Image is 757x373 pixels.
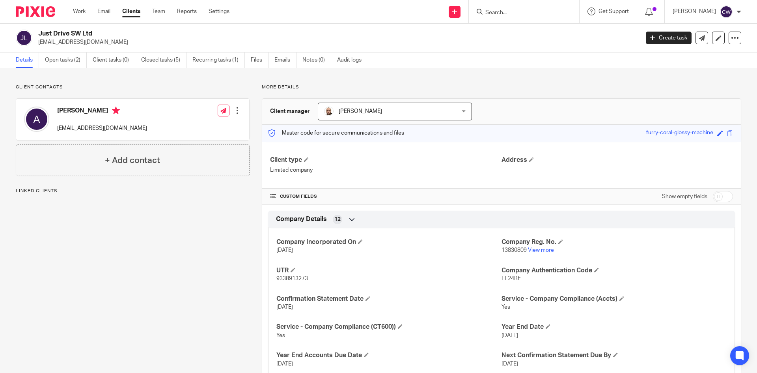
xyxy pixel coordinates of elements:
a: Audit logs [337,52,367,68]
p: [EMAIL_ADDRESS][DOMAIN_NAME] [38,38,634,46]
label: Show empty fields [662,193,707,201]
h4: UTR [276,266,502,275]
span: Yes [502,304,510,310]
div: furry-coral-glossy-machine [646,129,713,138]
p: Linked clients [16,188,250,194]
span: EE24BF [502,276,521,281]
a: Work [73,7,86,15]
input: Search [485,9,556,17]
h4: Year End Date [502,323,727,331]
a: Notes (0) [302,52,331,68]
a: Create task [646,32,692,44]
a: Open tasks (2) [45,52,87,68]
a: View more [528,247,554,253]
h4: CUSTOM FIELDS [270,193,502,200]
a: Clients [122,7,140,15]
h4: Next Confirmation Statement Due By [502,351,727,360]
span: Get Support [599,9,629,14]
span: [DATE] [502,333,518,338]
h4: Address [502,156,733,164]
h4: Service - Company Compliance (Accts) [502,295,727,303]
h4: Company Incorporated On [276,238,502,246]
a: Client tasks (0) [93,52,135,68]
a: Team [152,7,165,15]
h2: Just Drive SW Ltd [38,30,515,38]
p: [PERSON_NAME] [673,7,716,15]
a: Closed tasks (5) [141,52,186,68]
a: Details [16,52,39,68]
a: Reports [177,7,197,15]
span: Yes [276,333,285,338]
span: 13830809 [502,247,527,253]
span: [DATE] [276,247,293,253]
p: Master code for secure communications and files [268,129,404,137]
span: Company Details [276,215,327,223]
a: Files [251,52,268,68]
span: 9338913273 [276,276,308,281]
h4: Confirmation Statement Date [276,295,502,303]
span: 12 [334,216,341,223]
span: [DATE] [502,361,518,367]
h4: Company Authentication Code [502,266,727,275]
h4: Company Reg. No. [502,238,727,246]
h4: [PERSON_NAME] [57,107,147,116]
img: Pixie [16,6,55,17]
a: Emails [274,52,296,68]
img: svg%3E [720,6,733,18]
a: Settings [209,7,229,15]
span: [DATE] [276,304,293,310]
a: Email [97,7,110,15]
a: Recurring tasks (1) [192,52,245,68]
p: More details [262,84,741,90]
img: svg%3E [16,30,32,46]
img: svg%3E [24,107,49,132]
span: [PERSON_NAME] [339,109,382,114]
h4: Year End Accounts Due Date [276,351,502,360]
h4: Client type [270,156,502,164]
img: Daryl.jpg [324,107,334,116]
p: Limited company [270,166,502,174]
p: [EMAIL_ADDRESS][DOMAIN_NAME] [57,124,147,132]
span: [DATE] [276,361,293,367]
i: Primary [112,107,120,114]
h4: + Add contact [105,154,160,167]
h4: Service - Company Compliance (CT600)) [276,323,502,331]
h3: Client manager [270,107,310,115]
p: Client contacts [16,84,250,90]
